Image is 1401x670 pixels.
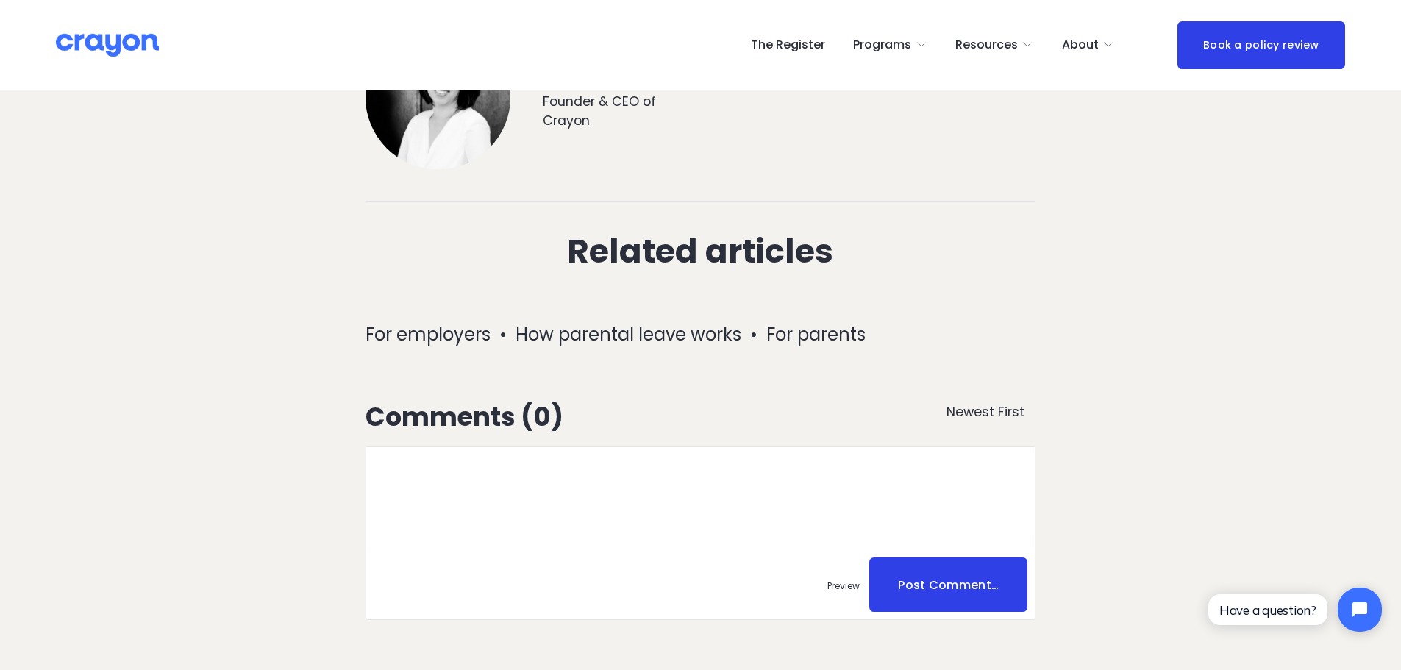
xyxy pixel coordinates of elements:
[56,32,159,58] img: Crayon
[955,35,1018,56] span: Resources
[955,33,1034,57] a: folder dropdown
[543,92,688,131] p: Founder & CEO of Crayon
[853,35,911,56] span: Programs
[869,557,1027,612] span: Post Comment…
[366,322,491,346] a: For employers
[853,33,927,57] a: folder dropdown
[1196,575,1394,644] iframe: Tidio Chat
[827,580,860,592] span: Preview
[366,233,1035,270] h2: Related articles
[766,322,866,346] a: For parents
[1062,35,1099,56] span: About
[751,33,825,57] a: The Register
[1062,33,1115,57] a: folder dropdown
[366,399,563,435] span: Comments (0)
[516,322,741,346] a: How parental leave works
[1177,21,1345,69] a: Book a policy review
